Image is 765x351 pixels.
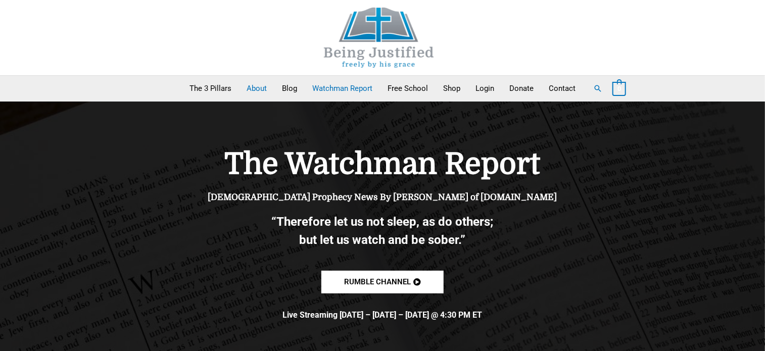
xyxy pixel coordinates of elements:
[344,278,411,286] span: Rumble channel
[182,76,239,101] a: The 3 Pillars
[305,76,380,101] a: Watchman Report
[380,76,436,101] a: Free School
[541,76,583,101] a: Contact
[182,76,583,101] nav: Primary Site Navigation
[612,84,626,93] a: View Shopping Cart, empty
[502,76,541,101] a: Donate
[170,192,595,203] h4: [DEMOGRAPHIC_DATA] Prophecy News By [PERSON_NAME] of [DOMAIN_NAME]
[272,215,494,229] b: “Therefore let us not sleep, as do others;
[274,76,305,101] a: Blog
[593,84,602,93] a: Search button
[239,76,274,101] a: About
[170,147,595,182] h1: The Watchman Report
[303,8,455,68] img: Being Justified
[617,85,621,92] span: 0
[468,76,502,101] a: Login
[321,271,444,293] a: Rumble channel
[436,76,468,101] a: Shop
[283,310,483,320] b: Live Streaming [DATE] – [DATE] – [DATE] @ 4:30 PM ET
[300,233,466,247] b: but let us watch and be sober.”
